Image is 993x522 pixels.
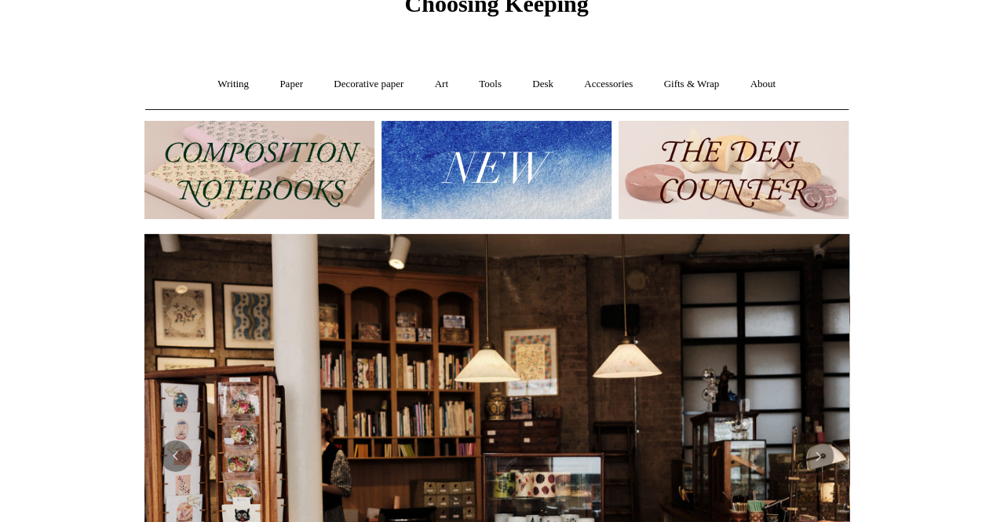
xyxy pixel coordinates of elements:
[802,440,834,472] button: Next
[421,64,462,105] a: Art
[203,64,263,105] a: Writing
[570,64,647,105] a: Accessories
[404,3,588,14] a: Choosing Keeping
[465,64,516,105] a: Tools
[144,121,374,219] img: 202302 Composition ledgers.jpg__PID:69722ee6-fa44-49dd-a067-31375e5d54ec
[319,64,418,105] a: Decorative paper
[518,64,568,105] a: Desk
[736,64,790,105] a: About
[619,121,849,219] img: The Deli Counter
[160,440,192,472] button: Previous
[265,64,317,105] a: Paper
[649,64,733,105] a: Gifts & Wrap
[382,121,611,219] img: New.jpg__PID:f73bdf93-380a-4a35-bcfe-7823039498e1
